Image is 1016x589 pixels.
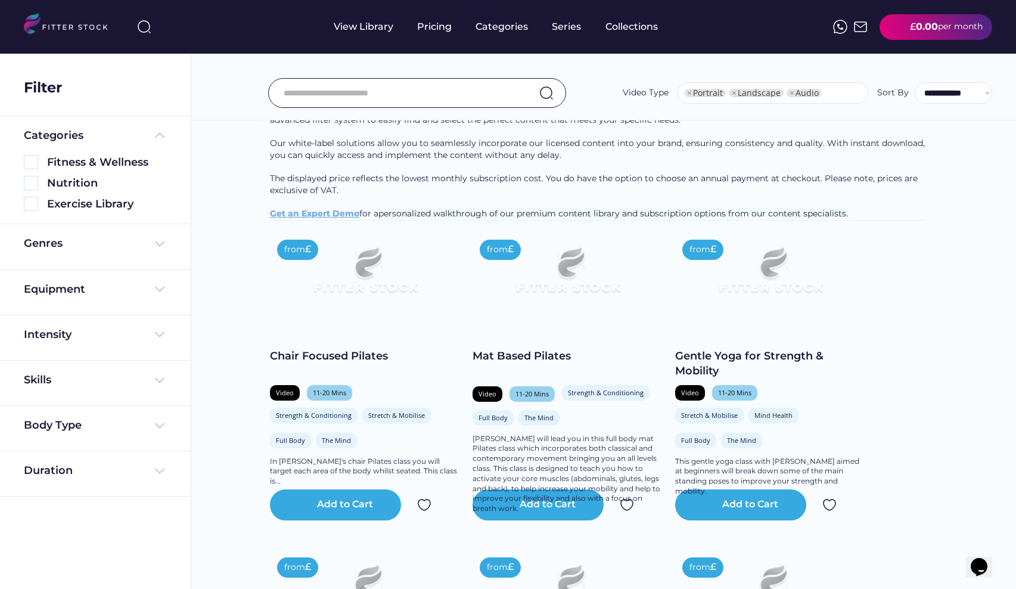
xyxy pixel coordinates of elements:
[623,87,669,99] div: Video Type
[317,498,373,512] div: Add to Cart
[270,208,359,219] a: Get an Expert Demo
[313,388,346,397] div: 11-20 Mins
[305,560,311,573] div: £
[417,498,431,512] img: Group%201000002324.svg
[689,244,710,256] div: from
[24,13,118,38] img: LOGO.svg
[289,232,442,318] img: Frame%2079%20%281%29.svg
[732,89,737,97] span: ×
[754,411,793,420] div: Mind Health
[681,388,699,397] div: Video
[270,349,461,364] div: Chair Focused Pilates
[605,20,658,33] div: Collections
[47,176,167,191] div: Nutrition
[681,436,710,445] div: Full Body
[270,457,461,486] div: In [PERSON_NAME]'s chair Pilates class you will target each area of the body whilst seated. This ...
[24,463,73,478] div: Duration
[153,237,167,251] img: Frame%20%284%29.svg
[833,20,847,34] img: meteor-icons_whatsapp%20%281%29.svg
[684,89,726,97] li: Portrait
[508,243,514,256] div: £
[305,243,311,256] div: £
[552,20,582,33] div: Series
[476,20,528,33] div: Categories
[508,560,514,573] div: £
[270,173,920,196] span: The displayed price reflects the lowest monthly subscription cost. You do have the option to choo...
[153,128,167,142] img: Frame%20%285%29.svg
[24,155,38,169] img: Rectangle%205126.svg
[710,243,716,256] div: £
[276,411,352,420] div: Strength & Conditioning
[687,89,692,97] span: ×
[284,244,305,256] div: from
[24,236,63,251] div: Genres
[417,20,452,33] div: Pricing
[284,562,305,573] div: from
[24,327,72,342] div: Intensity
[276,388,294,397] div: Video
[515,389,549,398] div: 11-20 Mins
[153,282,167,296] img: Frame%20%284%29.svg
[476,6,491,18] div: fvck
[790,89,794,97] span: ×
[487,562,508,573] div: from
[153,464,167,478] img: Frame%20%284%29.svg
[378,208,848,219] span: personalized walkthrough of our premium content library and subscription options from our content...
[24,418,82,433] div: Body Type
[153,418,167,433] img: Frame%20%284%29.svg
[24,128,83,143] div: Categories
[877,87,909,99] div: Sort By
[938,21,983,33] div: per month
[822,498,837,512] img: Group%201000002324.svg
[675,349,866,379] div: Gentle Yoga for Strength & Mobility
[322,436,351,445] div: The Mind
[334,20,393,33] div: View Library
[787,89,822,97] li: Audio
[492,232,644,318] img: Frame%2079%20%281%29.svg
[718,388,751,397] div: 11-20 Mins
[137,20,151,34] img: search-normal%203.svg
[675,457,866,497] div: This gentle yoga class with [PERSON_NAME] aimed at beginners will break down some of the main sta...
[710,560,716,573] div: £
[681,411,738,420] div: Stretch & Mobilise
[24,176,38,190] img: Rectangle%205126.svg
[910,20,916,33] div: £
[153,373,167,387] img: Frame%20%284%29.svg
[368,411,425,420] div: Stretch & Mobilise
[153,327,167,342] img: Frame%20%284%29.svg
[270,91,937,220] div: Explore our premium Fitness & Wellness library, filled with engaging and varied video and audio s...
[689,562,710,573] div: from
[722,498,778,512] div: Add to Cart
[966,541,1004,577] iframe: chat widget
[24,282,85,297] div: Equipment
[24,77,62,98] div: Filter
[694,232,847,318] img: Frame%2079%20%281%29.svg
[24,373,54,387] div: Skills
[47,155,167,170] div: Fitness & Wellness
[539,86,554,100] img: search-normal.svg
[729,89,784,97] li: Landscape
[479,389,496,398] div: Video
[853,20,868,34] img: Frame%2051.svg
[487,244,508,256] div: from
[568,388,644,397] div: Strength & Conditioning
[473,349,663,364] div: Mat Based Pilates
[276,436,305,445] div: Full Body
[24,197,38,211] img: Rectangle%205126.svg
[47,197,167,212] div: Exercise Library
[524,413,554,422] div: The Mind
[727,436,756,445] div: The Mind
[479,413,508,422] div: Full Body
[473,434,663,514] div: [PERSON_NAME] will lead you in this full body mat Pilates class which incorporates both classical...
[916,21,938,32] strong: 0.00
